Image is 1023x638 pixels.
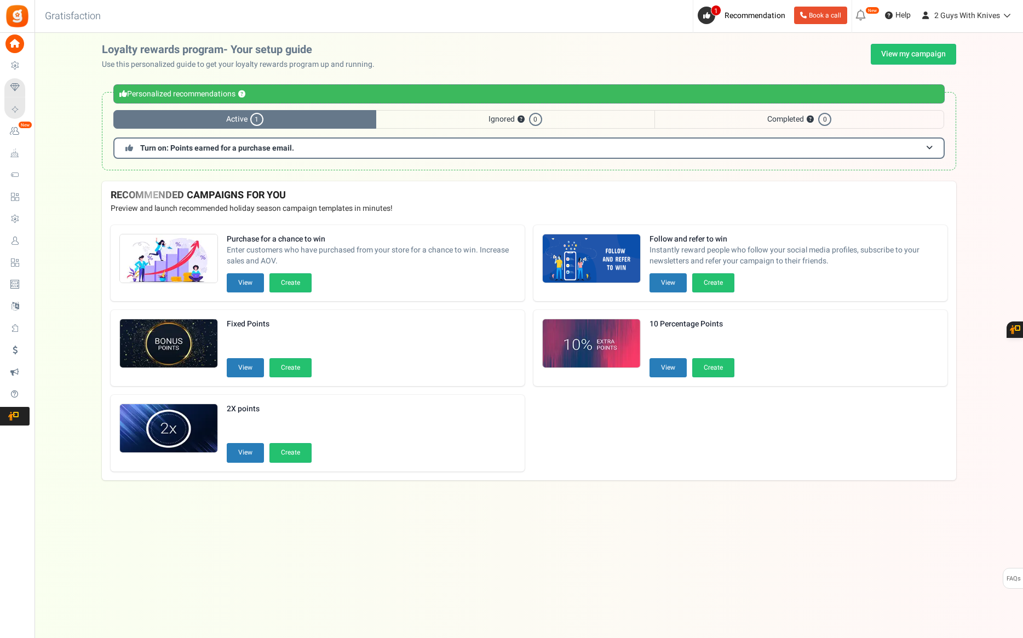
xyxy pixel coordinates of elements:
[654,110,944,129] span: Completed
[650,273,687,292] button: View
[893,10,911,21] span: Help
[650,245,939,267] span: Instantly reward people who follow your social media profiles, subscribe to your newsletters and ...
[650,234,939,245] strong: Follow and refer to win
[227,245,516,267] span: Enter customers who have purchased from your store for a chance to win. Increase sales and AOV.
[111,190,947,201] h4: RECOMMENDED CAMPAIGNS FOR YOU
[376,110,654,129] span: Ignored
[794,7,847,24] a: Book a call
[269,273,312,292] button: Create
[543,234,640,284] img: Recommended Campaigns
[4,122,30,141] a: New
[227,234,516,245] strong: Purchase for a chance to win
[102,44,383,56] h2: Loyalty rewards program- Your setup guide
[865,7,880,14] em: New
[250,113,263,126] span: 1
[111,203,947,214] p: Preview and launch recommended holiday season campaign templates in minutes!
[650,319,734,330] strong: 10 Percentage Points
[227,404,312,415] strong: 2X points
[120,234,217,284] img: Recommended Campaigns
[818,113,831,126] span: 0
[227,273,264,292] button: View
[120,319,217,369] img: Recommended Campaigns
[269,358,312,377] button: Create
[18,121,32,129] em: New
[692,273,734,292] button: Create
[650,358,687,377] button: View
[692,358,734,377] button: Create
[227,358,264,377] button: View
[881,7,915,24] a: Help
[1006,568,1021,589] span: FAQs
[934,10,1000,21] span: 2 Guys With Knives
[5,4,30,28] img: Gratisfaction
[725,10,785,21] span: Recommendation
[711,5,721,16] span: 1
[113,110,376,129] span: Active
[140,142,294,154] span: Turn on: Points earned for a purchase email.
[238,91,245,98] button: ?
[102,59,383,70] p: Use this personalized guide to get your loyalty rewards program up and running.
[518,116,525,123] button: ?
[529,113,542,126] span: 0
[543,319,640,369] img: Recommended Campaigns
[227,443,264,462] button: View
[807,116,814,123] button: ?
[227,319,312,330] strong: Fixed Points
[113,84,945,104] div: Personalized recommendations
[33,5,113,27] h3: Gratisfaction
[871,44,956,65] a: View my campaign
[698,7,790,24] a: 1 Recommendation
[120,404,217,453] img: Recommended Campaigns
[269,443,312,462] button: Create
